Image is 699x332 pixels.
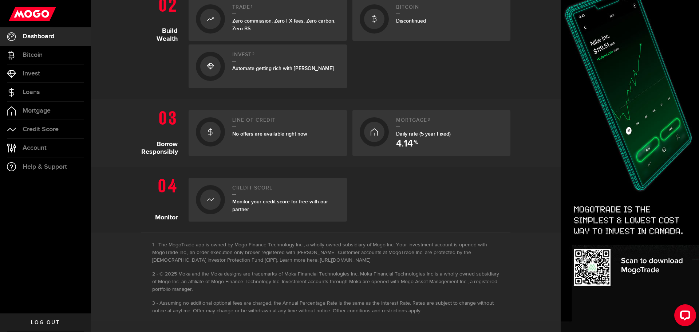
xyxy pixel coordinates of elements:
span: 4.14 [396,139,413,149]
a: Invest2Automate getting rich with [PERSON_NAME] [189,44,347,88]
span: Mortgage [23,108,51,114]
h2: Bitcoin [396,4,503,14]
h2: Trade [232,4,340,14]
span: Loans [23,89,40,95]
span: Help & Support [23,164,67,170]
sup: 1 [251,4,253,9]
sup: 2 [252,52,255,56]
span: % [414,140,418,149]
li: © 2025 Moka and the Moka designs are trademarks of Moka Financial Technologies Inc. Moka Financia... [152,270,499,293]
span: Invest [23,70,40,77]
li: Assuming no additional optional fees are charged, the Annual Percentage Rate is the same as the I... [152,300,499,315]
a: Mortgage3Daily rate (5 year Fixed) 4.14 % [352,110,511,156]
span: No offers are available right now [232,131,307,137]
h1: Monitor [141,174,183,222]
span: Bitcoin [23,52,43,58]
h2: Invest [232,52,340,62]
a: Credit ScoreMonitor your credit score for free with our partner [189,178,347,222]
h2: Mortgage [396,117,503,127]
span: Zero commission. Zero FX fees. Zero carbon. Zero BS. [232,18,335,32]
span: Credit Score [23,126,59,133]
span: Dashboard [23,33,54,40]
li: The MogoTrade app is owned by Mogo Finance Technology Inc., a wholly owned subsidiary of Mogo Inc... [152,241,499,264]
span: Automate getting rich with [PERSON_NAME] [232,65,334,71]
a: Line of creditNo offers are available right now [189,110,347,156]
sup: 3 [428,117,430,122]
h1: Borrow Responsibly [141,106,183,156]
span: Monitor your credit score for free with our partner [232,199,328,212]
iframe: LiveChat chat widget [668,301,699,332]
h2: Credit Score [232,185,340,195]
span: Discontinued [396,18,426,24]
span: Account [23,145,47,151]
span: Daily rate (5 year Fixed) [396,131,451,137]
h2: Line of credit [232,117,340,127]
span: Log out [31,320,60,325]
